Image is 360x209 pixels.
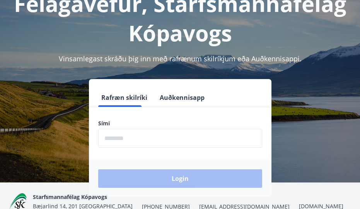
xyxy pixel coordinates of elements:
span: Vinsamlegast skráðu þig inn með rafrænum skilríkjum eða Auðkennisappi. [59,54,302,63]
button: Rafræn skilríki [98,88,150,107]
span: Starfsmannafélag Kópavogs [33,193,107,201]
button: Auðkennisapp [157,88,208,107]
label: Sími [98,120,262,127]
